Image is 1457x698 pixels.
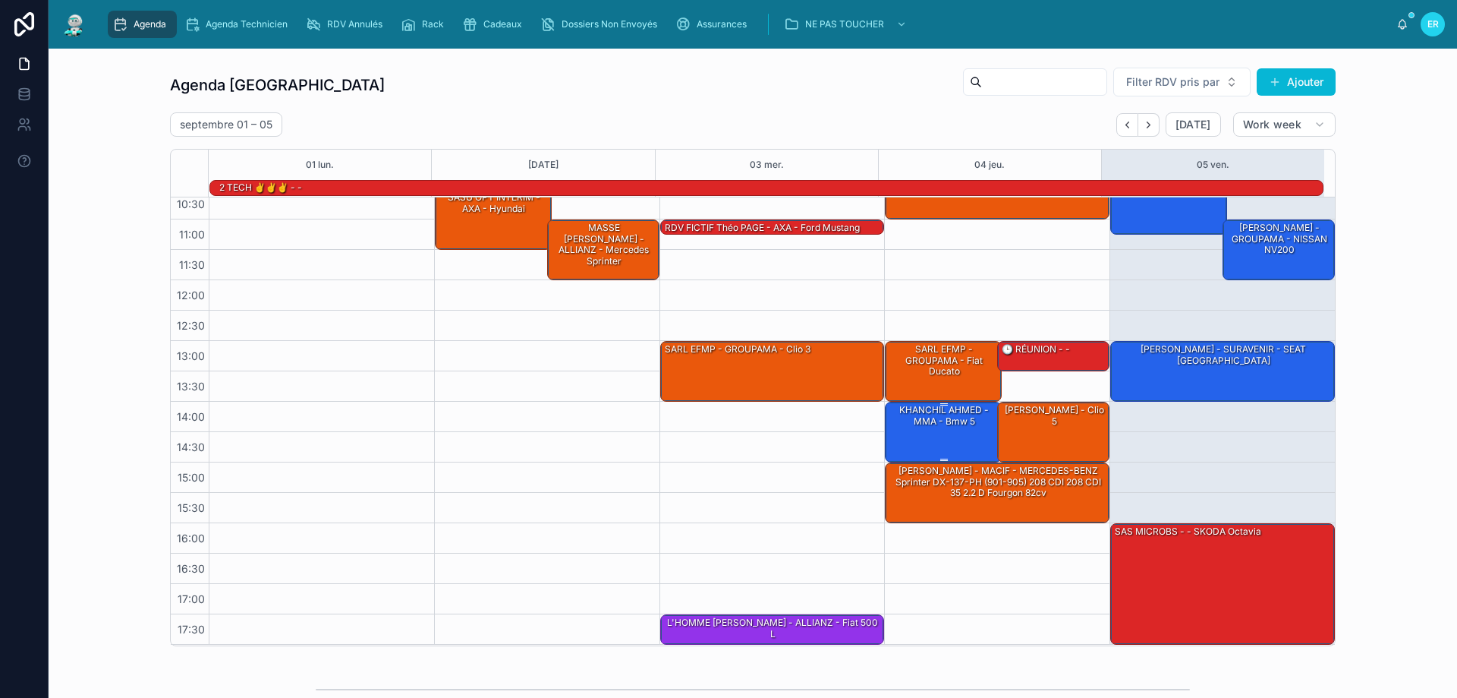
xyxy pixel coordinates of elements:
[174,592,209,605] span: 17:00
[1233,112,1336,137] button: Work week
[750,150,784,180] button: 03 mer.
[1113,343,1333,368] div: [PERSON_NAME] - SURAVENIR - SEAT [GEOGRAPHIC_DATA]
[671,11,757,38] a: Assurances
[173,532,209,545] span: 16:00
[327,18,382,30] span: RDV Annulés
[663,343,812,356] div: SARL EFMP - GROUPAMA - Clio 3
[888,464,1108,500] div: [PERSON_NAME] - MACIF - MERCEDES-BENZ Sprinter DX-137-PH (901-905) 208 CDI 208 CDI 35 2.2 D Fourg...
[206,18,288,30] span: Agenda Technicien
[1000,343,1072,356] div: 🕒 RÉUNION - -
[528,150,559,180] button: [DATE]
[886,403,1001,462] div: KHANCHIL AHMED - MMA - Bmw 5
[663,616,883,641] div: L'HOMME [PERSON_NAME] - ALLIANZ - Fiat 500 L
[998,342,1109,371] div: 🕒 RÉUNION - -
[458,11,533,38] a: Cadeaux
[173,349,209,362] span: 13:00
[218,181,304,194] div: 2 TECH ✌️✌️✌️ - -
[1000,403,1108,428] div: [PERSON_NAME] - clio 5
[180,11,298,38] a: Agenda Technicien
[1226,221,1333,257] div: [PERSON_NAME] - GROUPAMA - NISSAN NV200
[436,190,551,249] div: SASU OPT INTERIM - AXA - hyundai
[422,18,444,30] span: Rack
[173,562,209,575] span: 16:30
[301,11,393,38] a: RDV Annulés
[661,220,884,235] div: RDV FICTIF Théo PAGE - AXA - ford mustang
[888,403,1000,428] div: KHANCHIL AHMED - MMA - Bmw 5
[100,8,1396,41] div: scrollable content
[134,18,166,30] span: Agenda
[697,18,747,30] span: Assurances
[1111,524,1334,644] div: SAS MICROBS - - SKODA Octavia
[1257,68,1336,96] button: Ajouter
[536,11,668,38] a: Dossiers Non Envoyés
[1126,74,1219,90] span: Filter RDV pris par
[805,18,884,30] span: NE PAS TOUCHER
[174,623,209,636] span: 17:30
[1113,68,1251,96] button: Select Button
[1243,118,1301,131] span: Work week
[550,221,658,268] div: MASSE [PERSON_NAME] - ALLIANZ - Mercedes sprinter
[173,380,209,393] span: 13:30
[888,343,1000,378] div: SARL EFMP - GROUPAMA - fiat ducato
[661,342,884,401] div: SARL EFMP - GROUPAMA - Clio 3
[483,18,522,30] span: Cadeaux
[779,11,914,38] a: NE PAS TOUCHER
[173,410,209,423] span: 14:00
[174,501,209,514] span: 15:30
[180,117,272,132] h2: septembre 01 – 05
[61,12,88,36] img: App logo
[175,228,209,241] span: 11:00
[173,289,209,302] span: 12:00
[548,220,659,280] div: MASSE [PERSON_NAME] - ALLIANZ - Mercedes sprinter
[661,615,884,644] div: L'HOMME [PERSON_NAME] - ALLIANZ - Fiat 500 L
[173,441,209,453] span: 14:30
[396,11,455,38] a: Rack
[998,403,1109,462] div: [PERSON_NAME] - clio 5
[1166,112,1221,137] button: [DATE]
[1116,113,1138,137] button: Back
[170,74,385,96] h1: Agenda [GEOGRAPHIC_DATA]
[1138,113,1160,137] button: Next
[174,471,209,484] span: 15:00
[218,180,304,195] div: 2 TECH ✌️✌️✌️ - -
[1223,220,1334,280] div: [PERSON_NAME] - GROUPAMA - NISSAN NV200
[1197,150,1229,180] button: 05 ven.
[175,258,209,271] span: 11:30
[306,150,334,180] button: 01 lun.
[886,463,1109,523] div: [PERSON_NAME] - MACIF - MERCEDES-BENZ Sprinter DX-137-PH (901-905) 208 CDI 208 CDI 35 2.2 D Fourg...
[438,191,550,216] div: SASU OPT INTERIM - AXA - hyundai
[562,18,657,30] span: Dossiers Non Envoyés
[1113,525,1263,539] div: SAS MICROBS - - SKODA Octavia
[1427,18,1439,30] span: ER
[974,150,1005,180] button: 04 jeu.
[1175,118,1211,131] span: [DATE]
[108,11,177,38] a: Agenda
[886,342,1001,401] div: SARL EFMP - GROUPAMA - fiat ducato
[173,319,209,332] span: 12:30
[1111,342,1334,401] div: [PERSON_NAME] - SURAVENIR - SEAT [GEOGRAPHIC_DATA]
[173,197,209,210] span: 10:30
[663,221,861,235] div: RDV FICTIF Théo PAGE - AXA - ford mustang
